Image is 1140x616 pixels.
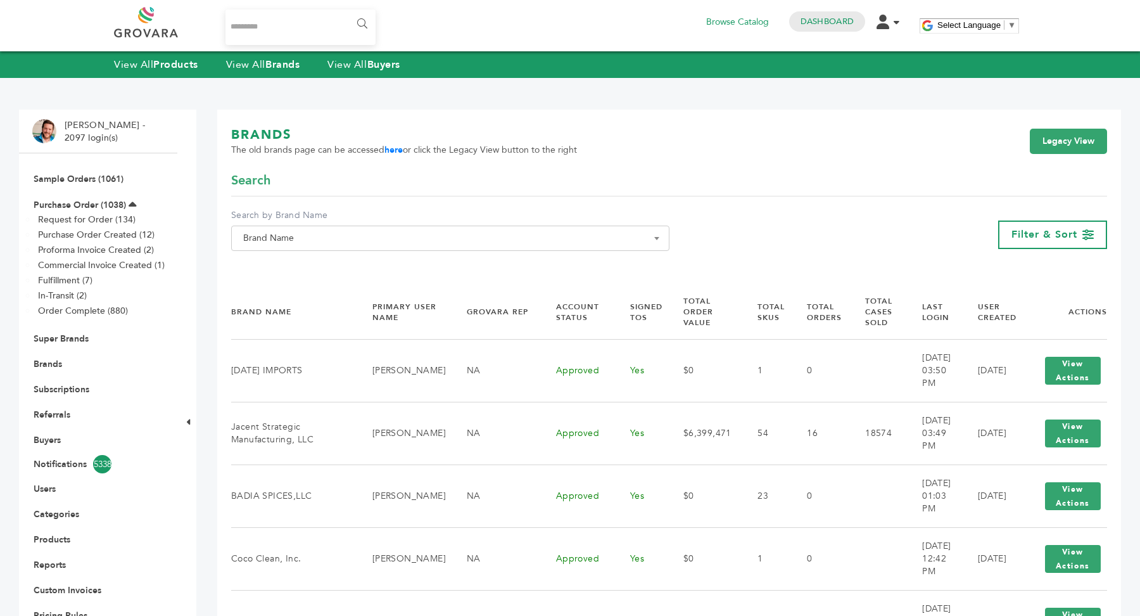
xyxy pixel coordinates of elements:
[34,534,70,546] a: Products
[1045,420,1101,447] button: View Actions
[962,339,1023,402] td: [DATE]
[38,214,136,226] a: Request for Order (134)
[34,483,56,495] a: Users
[38,259,165,271] a: Commercial Invoice Created (1)
[357,402,451,465] td: [PERSON_NAME]
[93,455,111,473] span: 5338
[1008,20,1016,30] span: ▼
[540,402,614,465] td: Approved
[1030,129,1107,154] a: Legacy View
[38,229,155,241] a: Purchase Order Created (12)
[668,527,742,590] td: $0
[225,10,376,45] input: Search...
[451,285,540,339] th: Grovara Rep
[34,584,101,596] a: Custom Invoices
[614,465,668,527] td: Yes
[540,527,614,590] td: Approved
[742,465,791,527] td: 23
[1045,357,1101,385] button: View Actions
[38,290,87,302] a: In-Transit (2)
[906,527,962,590] td: [DATE] 12:42 PM
[962,402,1023,465] td: [DATE]
[238,229,662,247] span: Brand Name
[34,383,89,395] a: Subscriptions
[801,16,854,27] a: Dashboard
[742,402,791,465] td: 54
[451,402,540,465] td: NA
[34,358,62,370] a: Brands
[937,20,1001,30] span: Select Language
[265,58,300,72] strong: Brands
[614,339,668,402] td: Yes
[451,465,540,527] td: NA
[1023,285,1107,339] th: Actions
[34,455,163,473] a: Notifications5338
[231,465,357,527] td: BADIA SPICES,LLC
[1011,228,1077,241] span: Filter & Sort
[34,508,79,520] a: Categories
[231,226,669,251] span: Brand Name
[34,173,123,185] a: Sample Orders (1061)
[327,58,400,72] a: View AllBuyers
[791,465,849,527] td: 0
[614,402,668,465] td: Yes
[34,434,61,446] a: Buyers
[614,527,668,590] td: Yes
[906,285,962,339] th: Last Login
[231,339,357,402] td: [DATE] IMPORTS
[668,402,742,465] td: $6,399,471
[231,126,577,144] h1: BRANDS
[153,58,198,72] strong: Products
[357,339,451,402] td: [PERSON_NAME]
[231,402,357,465] td: Jacent Strategic Manufacturing, LLC
[614,285,668,339] th: Signed TOS
[742,285,791,339] th: Total SKUs
[962,285,1023,339] th: User Created
[962,527,1023,590] td: [DATE]
[849,402,906,465] td: 18574
[668,465,742,527] td: $0
[791,402,849,465] td: 16
[706,15,769,29] a: Browse Catalog
[906,402,962,465] td: [DATE] 03:49 PM
[906,465,962,527] td: [DATE] 01:03 PM
[962,465,1023,527] td: [DATE]
[1045,482,1101,510] button: View Actions
[38,274,92,286] a: Fulfillment (7)
[114,58,198,72] a: View AllProducts
[38,244,154,256] a: Proforma Invoice Created (2)
[742,339,791,402] td: 1
[34,559,66,571] a: Reports
[849,285,906,339] th: Total Cases Sold
[451,527,540,590] td: NA
[451,339,540,402] td: NA
[357,465,451,527] td: [PERSON_NAME]
[540,285,614,339] th: Account Status
[231,527,357,590] td: Coco Clean, Inc.
[231,285,357,339] th: Brand Name
[906,339,962,402] td: [DATE] 03:50 PM
[34,199,126,211] a: Purchase Order (1038)
[742,527,791,590] td: 1
[384,144,403,156] a: here
[540,465,614,527] td: Approved
[668,285,742,339] th: Total Order Value
[65,119,148,144] li: [PERSON_NAME] - 2097 login(s)
[791,285,849,339] th: Total Orders
[357,285,451,339] th: Primary User Name
[34,333,89,345] a: Super Brands
[540,339,614,402] td: Approved
[791,527,849,590] td: 0
[226,58,300,72] a: View AllBrands
[231,144,577,157] span: The old brands page can be accessed or click the Legacy View button to the right
[38,305,128,317] a: Order Complete (880)
[1045,545,1101,573] button: View Actions
[668,339,742,402] td: $0
[937,20,1016,30] a: Select Language​
[367,58,400,72] strong: Buyers
[231,172,270,189] span: Search
[34,409,70,421] a: Referrals
[231,209,669,222] label: Search by Brand Name
[791,339,849,402] td: 0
